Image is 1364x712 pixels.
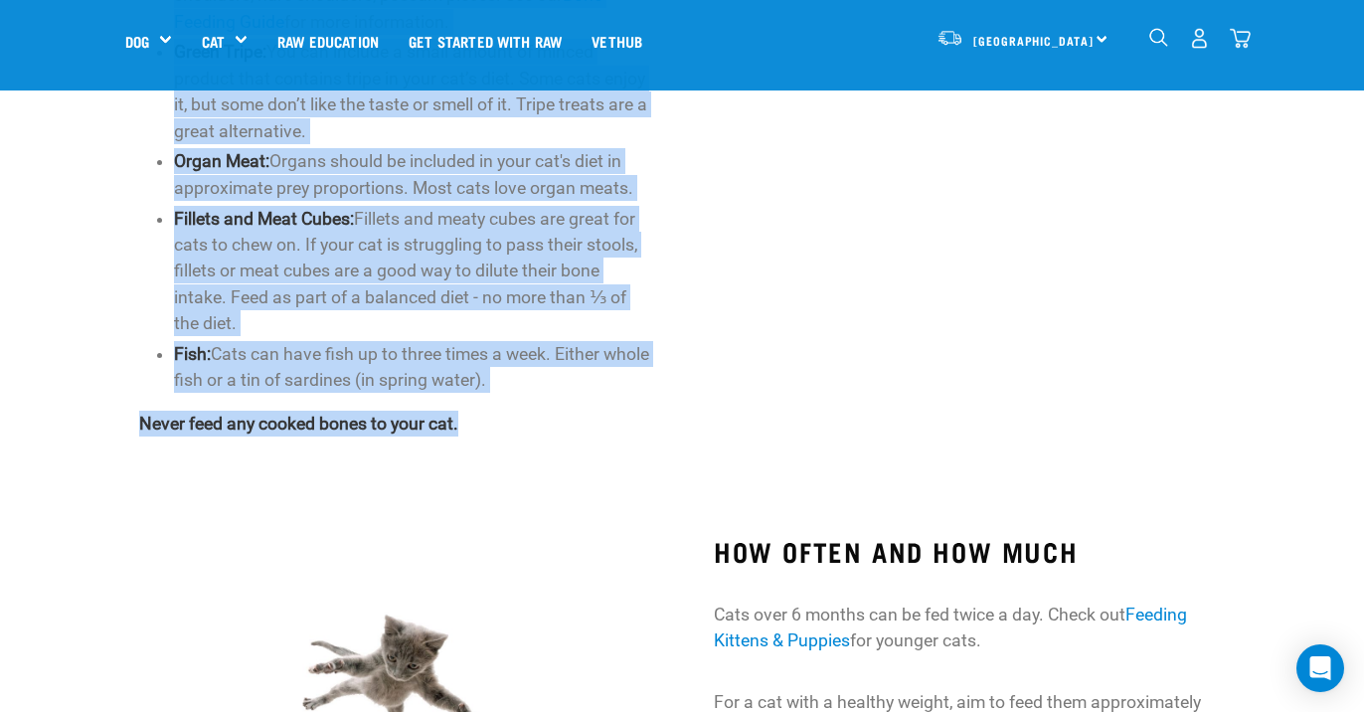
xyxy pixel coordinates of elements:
a: Feeding Kittens & Puppies [714,605,1187,650]
li: Fillets and meaty cubes are great for cats to chew on. If your cat is struggling to pass their st... [174,206,650,337]
a: Raw Education [262,1,394,81]
strong: Organ Meat: [174,151,269,171]
img: home-icon@2x.png [1230,28,1251,49]
p: Cats over 6 months can be fed twice a day. Check out for younger cats. [714,602,1225,654]
a: Dog [125,30,149,53]
div: Open Intercom Messenger [1296,644,1344,692]
a: Cat [202,30,225,53]
a: Get started with Raw [394,1,577,81]
li: Organs should be included in your cat's diet in approximate prey proportions. Most cats love orga... [174,148,650,201]
h3: HOW OFTEN AND HOW MUCH [714,536,1225,567]
span: [GEOGRAPHIC_DATA] [973,37,1094,44]
li: Cats can have fish up to three times a week. Either whole fish or a tin of sardines (in spring wa... [174,341,650,394]
strong: Never feed any cooked bones to your cat. [139,414,458,434]
img: van-moving.png [937,29,963,47]
img: user.png [1189,28,1210,49]
strong: Fillets and Meat Cubes: [174,209,354,229]
img: home-icon-1@2x.png [1149,28,1168,47]
a: Vethub [577,1,657,81]
li: You can include a small amount of minced product that contains tripe in your cat’s diet. Some cat... [174,39,650,144]
strong: Fish: [174,344,211,364]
